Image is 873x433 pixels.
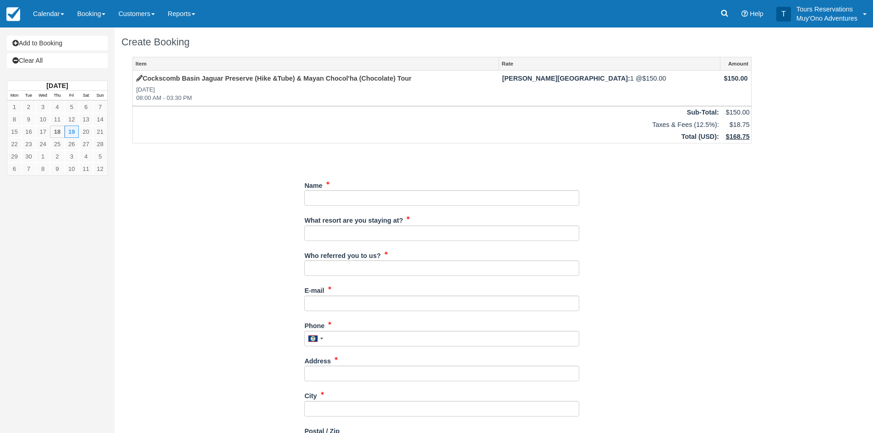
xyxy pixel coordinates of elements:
a: 9 [22,113,36,126]
a: 21 [93,126,107,138]
a: 11 [79,163,93,175]
th: Wed [36,91,50,101]
strong: Sub-Total: [687,109,719,116]
a: 16 [22,126,36,138]
a: 29 [7,150,22,163]
strong: Total ( ): [681,133,719,140]
label: Who referred you to us? [304,248,380,261]
a: 23 [22,138,36,150]
a: 27 [79,138,93,150]
a: Clear All [7,53,108,68]
a: Item [133,57,499,70]
a: 5 [65,101,79,113]
a: 17 [36,126,50,138]
span: $168.75 [726,133,750,140]
a: 12 [65,113,79,126]
a: 26 [65,138,79,150]
a: 6 [79,101,93,113]
a: 12 [93,163,107,175]
a: 28 [93,138,107,150]
a: 4 [79,150,93,163]
label: Name [304,178,322,191]
a: Cockscomb Basin Jaguar Preserve (Hike &Tube) & Mayan Chocol'ha (Chocolate) Tour [136,75,412,82]
span: Help [750,10,763,17]
a: 18 [50,126,64,138]
a: 8 [7,113,22,126]
label: City [304,388,317,401]
a: 1 [7,101,22,113]
a: 2 [22,101,36,113]
a: 4 [50,101,64,113]
label: What resort are you staying at? [304,213,403,225]
span: $150.00 [642,75,666,82]
em: [DATE] 08:00 AM - 03:30 PM [136,86,495,103]
a: 14 [93,113,107,126]
th: Tue [22,91,36,101]
p: Tours Reservations [796,5,857,14]
a: Rate [499,57,720,70]
a: Add to Booking [7,36,108,50]
a: 30 [22,150,36,163]
a: 3 [36,101,50,113]
th: Sat [79,91,93,101]
a: 5 [93,150,107,163]
a: 11 [50,113,64,126]
span: $18.75 [730,121,750,128]
a: 25 [50,138,64,150]
a: 19 [65,126,79,138]
label: Address [304,353,331,366]
strong: [DATE] [46,82,68,89]
label: E-mail [304,283,324,296]
p: Muy'Ono Adventures [796,14,857,23]
a: 9 [50,163,64,175]
a: 7 [93,101,107,113]
a: 20 [79,126,93,138]
a: 10 [65,163,79,175]
td: Taxes & Fees (12.5%): [133,119,720,131]
i: Help [741,11,748,17]
td: 1 @ [499,71,720,106]
th: Fri [65,91,79,101]
span: $150.00 [724,75,748,82]
a: 24 [36,138,50,150]
div: T [776,7,791,22]
span: USD [701,133,714,140]
label: Phone [304,318,324,331]
a: 7 [22,163,36,175]
a: 8 [36,163,50,175]
a: 3 [65,150,79,163]
a: Amount [720,57,751,70]
h1: Create Booking [121,37,763,48]
a: 1 [36,150,50,163]
a: 13 [79,113,93,126]
span: $150.00 [726,109,750,116]
a: 2 [50,150,64,163]
a: 10 [36,113,50,126]
div: Belize: +501 [305,331,326,346]
a: 6 [7,163,22,175]
img: checkfront-main-nav-mini-logo.png [6,7,20,21]
th: Sun [93,91,107,101]
th: Mon [7,91,22,101]
a: 22 [7,138,22,150]
th: Thu [50,91,64,101]
a: 15 [7,126,22,138]
strong: Hopkins Bay Resort [502,75,630,82]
